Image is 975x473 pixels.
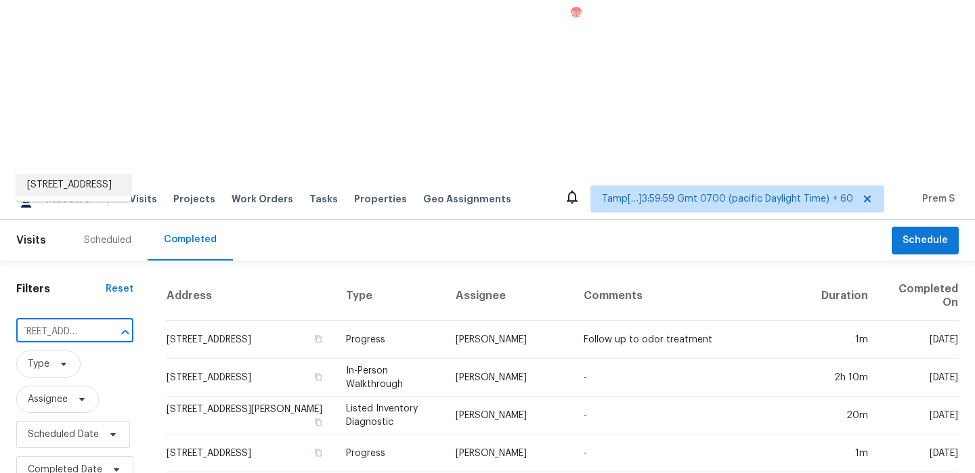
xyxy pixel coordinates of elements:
[16,225,46,255] span: Visits
[445,397,573,434] td: [PERSON_NAME]
[573,271,810,321] th: Comments
[810,321,879,359] td: 1m
[879,359,959,397] td: [DATE]
[879,397,959,434] td: [DATE]
[445,321,573,359] td: [PERSON_NAME]
[573,397,810,434] td: -
[903,232,948,249] span: Schedule
[28,357,49,371] span: Type
[129,192,157,206] span: Visits
[354,192,407,206] span: Properties
[166,359,335,397] td: [STREET_ADDRESS]
[309,194,338,204] span: Tasks
[166,271,335,321] th: Address
[28,428,99,441] span: Scheduled Date
[164,233,217,246] div: Completed
[232,192,293,206] span: Work Orders
[28,392,68,406] span: Assignee
[879,434,959,472] td: [DATE]
[16,174,131,196] li: [STREET_ADDRESS]
[879,321,959,359] td: [DATE]
[810,359,879,397] td: 2h 10m
[602,192,853,206] span: Tamp[…]3:59:59 Gmt 0700 (pacific Daylight Time) + 60
[106,282,133,296] div: Reset
[879,271,959,321] th: Completed On
[810,271,879,321] th: Duration
[312,447,324,459] button: Copy Address
[173,192,215,206] span: Projects
[166,434,335,472] td: [STREET_ADDRESS]
[116,323,135,342] button: Close
[335,321,445,359] td: Progress
[335,397,445,434] td: Listed Inventory Diagnostic
[573,321,810,359] td: Follow up to odor treatment
[573,434,810,472] td: -
[335,434,445,472] td: Progress
[423,192,511,206] span: Geo Assignments
[166,397,335,434] td: [STREET_ADDRESS][PERSON_NAME]
[312,333,324,345] button: Copy Address
[166,321,335,359] td: [STREET_ADDRESS]
[445,271,573,321] th: Assignee
[810,434,879,472] td: 1m
[335,271,445,321] th: Type
[312,416,324,428] button: Copy Address
[917,192,955,206] span: Prem S
[16,321,95,342] input: Search for an address...
[573,359,810,397] td: -
[810,397,879,434] td: 20m
[84,233,131,247] div: Scheduled
[16,282,106,296] h1: Filters
[445,434,573,472] td: [PERSON_NAME]
[892,227,959,254] button: Schedule
[335,359,445,397] td: In-Person Walkthrough
[312,371,324,383] button: Copy Address
[445,359,573,397] td: [PERSON_NAME]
